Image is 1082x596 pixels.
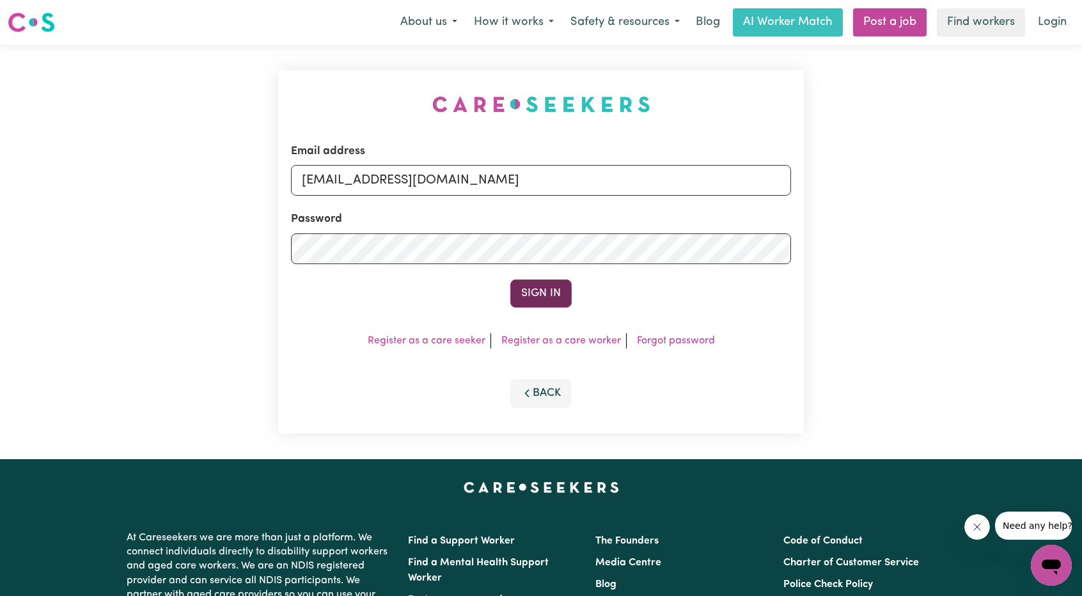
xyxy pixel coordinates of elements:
[501,336,621,346] a: Register as a care worker
[464,482,619,492] a: Careseekers home page
[562,9,688,36] button: Safety & resources
[408,536,515,546] a: Find a Support Worker
[995,512,1072,540] iframe: Message from company
[783,536,863,546] a: Code of Conduct
[8,11,55,34] img: Careseekers logo
[783,558,919,568] a: Charter of Customer Service
[595,536,659,546] a: The Founders
[510,379,572,407] button: Back
[733,8,843,36] a: AI Worker Match
[291,165,791,196] input: Email address
[8,9,77,19] span: Need any help?
[466,9,562,36] button: How it works
[291,211,342,228] label: Password
[637,336,715,346] a: Forgot password
[368,336,485,346] a: Register as a care seeker
[1030,8,1074,36] a: Login
[783,579,873,590] a: Police Check Policy
[291,143,365,160] label: Email address
[688,8,728,36] a: Blog
[1031,545,1072,586] iframe: Button to launch messaging window
[408,558,549,583] a: Find a Mental Health Support Worker
[964,514,990,540] iframe: Close message
[853,8,927,36] a: Post a job
[937,8,1025,36] a: Find workers
[392,9,466,36] button: About us
[8,8,55,37] a: Careseekers logo
[595,558,661,568] a: Media Centre
[510,279,572,308] button: Sign In
[595,579,616,590] a: Blog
